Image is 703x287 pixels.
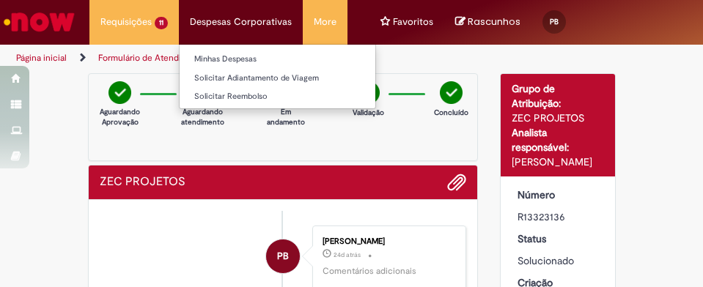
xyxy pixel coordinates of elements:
[181,107,224,128] p: Aguardando atendimento
[180,51,375,67] a: Minhas Despesas
[447,173,466,192] button: Adicionar anexos
[512,125,604,154] div: Analista responsável:
[353,108,384,118] p: Validação
[440,81,463,104] img: check-circle-green.png
[267,107,305,128] p: Em andamento
[323,265,416,277] small: Comentários adicionais
[16,52,67,64] a: Página inicial
[266,239,300,273] div: Paulo Eduardo Bueno Braz
[323,237,451,246] div: [PERSON_NAME]
[518,209,599,224] div: R13323136
[507,187,610,202] dt: Número
[108,81,131,104] img: check-circle-green.png
[550,17,559,26] span: PB
[314,15,336,29] span: More
[468,15,520,29] span: Rascunhos
[11,45,341,72] ul: Trilhas de página
[100,15,152,29] span: Requisições
[512,154,604,169] div: [PERSON_NAME]
[455,15,520,29] a: No momento, sua lista de rascunhos tem 0 Itens
[507,231,610,246] dt: Status
[277,239,289,274] span: PB
[334,250,361,259] span: 24d atrás
[179,44,376,109] ul: Despesas Corporativas
[518,253,599,268] div: Solucionado
[434,108,468,118] p: Concluído
[190,15,292,29] span: Despesas Corporativas
[100,176,185,189] h2: ZEC PROJETOS Histórico de tíquete
[180,89,375,105] a: Solicitar Reembolso
[180,70,375,86] a: Solicitar Adiantamento de Viagem
[512,81,604,111] div: Grupo de Atribuição:
[1,7,77,37] img: ServiceNow
[100,107,140,128] p: Aguardando Aprovação
[155,17,168,29] span: 11
[512,111,604,125] div: ZEC PROJETOS
[334,250,361,259] time: 05/08/2025 07:54:07
[98,52,207,64] a: Formulário de Atendimento
[393,15,433,29] span: Favoritos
